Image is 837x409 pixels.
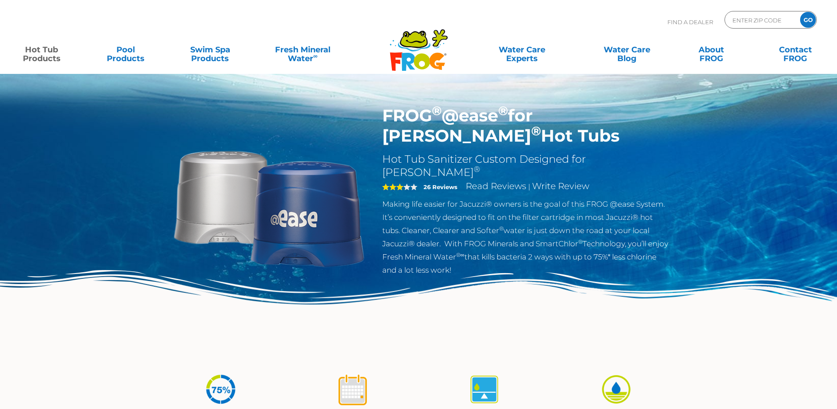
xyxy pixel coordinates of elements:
a: Water CareBlog [594,41,659,58]
sup: ® [432,103,442,118]
a: Read Reviews [466,181,526,191]
span: 3 [382,183,403,190]
a: Water CareExperts [469,41,575,58]
h1: FROG @ease for [PERSON_NAME] Hot Tubs [382,106,669,146]
a: Swim SpaProducts [178,41,243,58]
sup: ® [531,123,541,139]
img: Sundance-cartridges-2.png [168,106,370,307]
a: AboutFROG [678,41,744,58]
a: Write Review [532,181,589,191]
strong: 26 Reviews [424,183,457,190]
span: | [528,183,530,191]
p: Making life easier for Jacuzzi® owners is the goal of this FROG @ease System. It’s conveniently d... [382,197,669,277]
a: ContactFROG [763,41,828,58]
img: icon-atease-easy-on [600,373,633,406]
sup: ® [474,164,480,174]
a: PoolProducts [93,41,159,58]
sup: ® [498,103,508,118]
sup: ®∞ [456,252,464,258]
sup: ∞ [313,52,318,59]
img: Frog Products Logo [385,18,453,71]
sup: ® [499,225,504,232]
p: Find A Dealer [667,11,713,33]
a: Hot TubProducts [9,41,74,58]
img: icon-atease-75percent-less [204,373,237,406]
sup: ® [578,238,583,245]
h2: Hot Tub Sanitizer Custom Designed for [PERSON_NAME] [382,153,669,179]
a: Fresh MineralWater∞ [261,41,344,58]
img: icon-atease-shock-once [336,373,369,406]
input: GO [800,12,816,28]
img: icon-atease-self-regulates [468,373,501,406]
